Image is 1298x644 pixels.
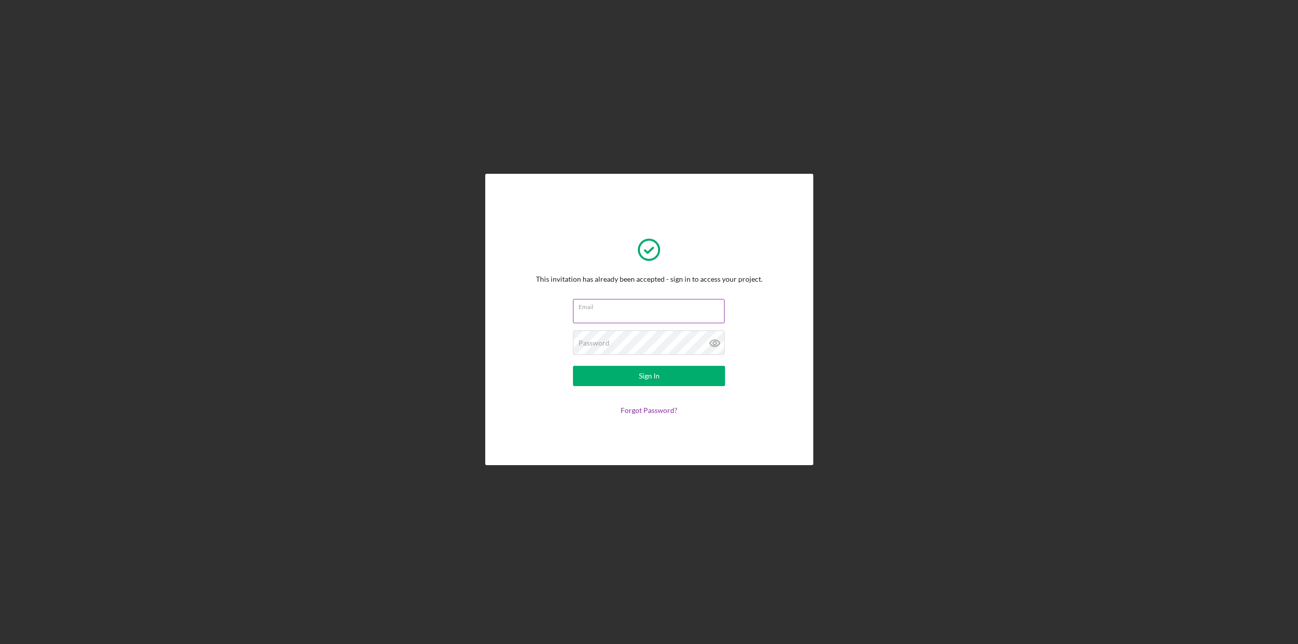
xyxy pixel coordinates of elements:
div: Sign In [639,366,660,386]
a: Forgot Password? [621,406,677,414]
label: Password [579,339,609,347]
label: Email [579,299,725,311]
div: This invitation has already been accepted - sign in to access your project. [536,275,763,283]
button: Sign In [573,366,725,386]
